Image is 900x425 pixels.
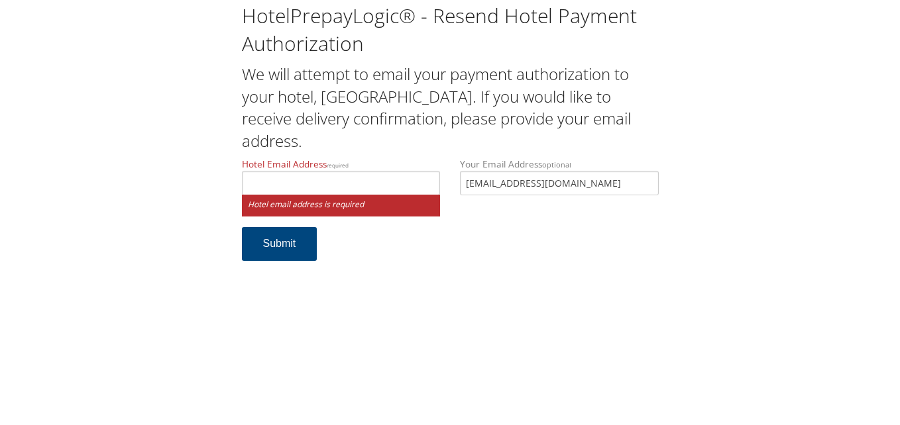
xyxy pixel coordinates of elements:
small: Hotel email address is required [242,195,441,216]
small: required [327,162,349,169]
button: Submit [242,227,317,261]
input: Your Email Addressoptional [460,171,659,195]
small: optional [542,160,571,169]
label: Hotel Email Address [242,158,441,195]
h1: HotelPrepayLogic® - Resend Hotel Payment Authorization [242,2,659,58]
label: Your Email Address [460,158,659,195]
input: Hotel Email Addressrequired [242,171,441,195]
h2: We will attempt to email your payment authorization to your hotel, [GEOGRAPHIC_DATA]. If you woul... [242,63,659,152]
